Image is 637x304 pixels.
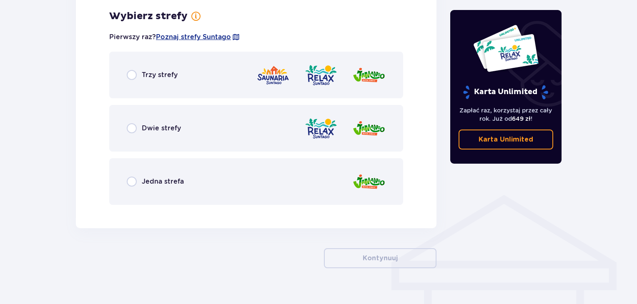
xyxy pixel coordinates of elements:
[256,63,290,87] img: Saunaria
[142,177,184,186] span: Jedna strefa
[156,32,231,42] a: Poznaj strefy Suntago
[459,130,554,150] a: Karta Unlimited
[479,135,533,144] p: Karta Unlimited
[109,10,188,22] h3: Wybierz strefy
[462,85,549,100] p: Karta Unlimited
[459,106,554,123] p: Zapłać raz, korzystaj przez cały rok. Już od !
[324,248,436,268] button: Kontynuuj
[363,254,398,263] p: Kontynuuj
[304,117,338,140] img: Relax
[512,115,531,122] span: 649 zł
[473,24,539,72] img: Dwie karty całoroczne do Suntago z napisem 'UNLIMITED RELAX', na białym tle z tropikalnymi liśćmi...
[352,117,386,140] img: Jamango
[304,63,338,87] img: Relax
[352,63,386,87] img: Jamango
[109,32,240,42] p: Pierwszy raz?
[142,70,178,80] span: Trzy strefy
[142,124,181,133] span: Dwie strefy
[352,170,386,194] img: Jamango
